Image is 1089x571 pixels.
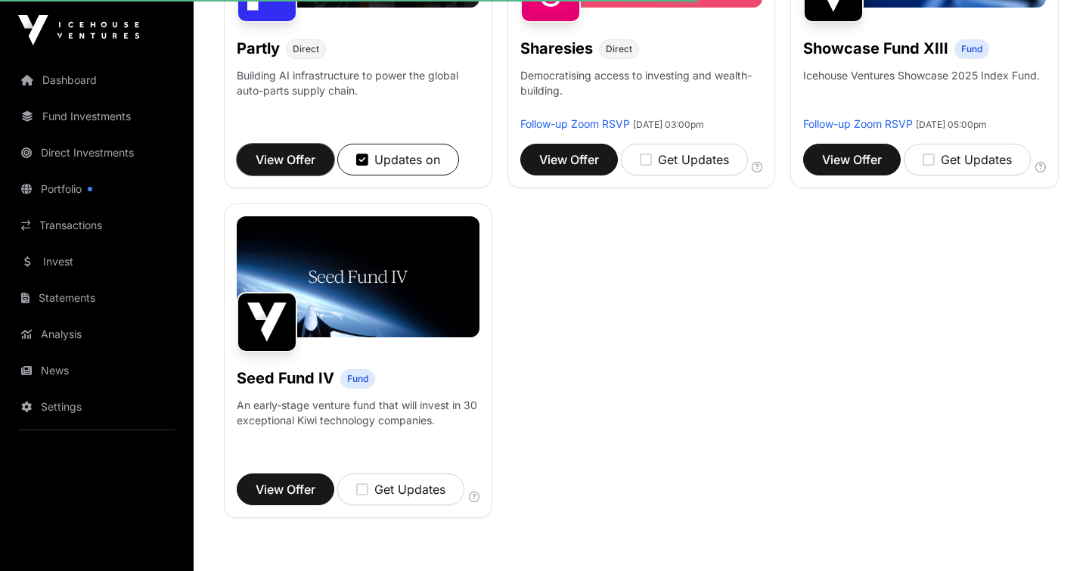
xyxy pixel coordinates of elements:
a: Settings [12,390,181,424]
a: Invest [12,245,181,278]
span: View Offer [822,151,882,169]
div: Get Updates [923,151,1012,169]
button: Get Updates [337,473,464,505]
img: Icehouse Ventures Logo [18,15,139,45]
h1: Partly [237,38,280,59]
iframe: Chat Widget [1013,498,1089,571]
span: View Offer [256,480,315,498]
span: Fund [961,43,982,55]
a: Direct Investments [12,136,181,169]
button: View Offer [803,144,901,175]
span: [DATE] 05:00pm [916,119,987,130]
a: Fund Investments [12,100,181,133]
img: Seed Fund IV [237,292,297,352]
h1: Showcase Fund XIII [803,38,948,59]
a: Portfolio [12,172,181,206]
a: News [12,354,181,387]
div: Updates on [356,151,440,169]
p: An early-stage venture fund that will invest in 30 exceptional Kiwi technology companies. [237,398,479,428]
a: Statements [12,281,181,315]
a: Follow-up Zoom RSVP [803,117,913,130]
button: Get Updates [904,144,1031,175]
button: View Offer [237,144,334,175]
button: Get Updates [621,144,748,175]
button: View Offer [520,144,618,175]
span: View Offer [256,151,315,169]
span: Direct [606,43,632,55]
a: Dashboard [12,64,181,97]
span: Direct [293,43,319,55]
div: Get Updates [356,480,445,498]
img: Seed-Fund-4_Banner.jpg [237,216,479,337]
span: Fund [347,373,368,385]
a: Follow-up Zoom RSVP [520,117,630,130]
h1: Sharesies [520,38,593,59]
h1: Seed Fund IV [237,368,334,389]
p: Building AI infrastructure to power the global auto-parts supply chain. [237,68,479,116]
p: Icehouse Ventures Showcase 2025 Index Fund. [803,68,1040,83]
a: Transactions [12,209,181,242]
button: View Offer [237,473,334,505]
p: Democratising access to investing and wealth-building. [520,68,763,116]
a: Analysis [12,318,181,351]
button: Updates on [337,144,459,175]
div: Get Updates [640,151,729,169]
span: [DATE] 03:00pm [633,119,704,130]
span: View Offer [539,151,599,169]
